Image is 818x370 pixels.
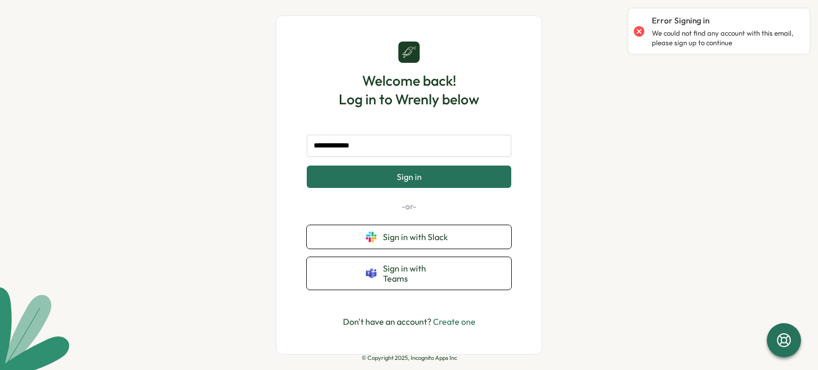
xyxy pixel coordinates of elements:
[307,166,511,188] button: Sign in
[383,264,452,283] span: Sign in with Teams
[343,315,476,328] p: Don't have an account?
[652,29,799,47] p: We could not find any account with this email, please sign up to continue
[307,201,511,212] p: -or-
[652,15,709,27] p: Error Signing in
[397,172,422,182] span: Sign in
[362,355,457,361] p: © Copyright 2025, Incognito Apps Inc
[307,257,511,290] button: Sign in with Teams
[339,71,479,109] h1: Welcome back! Log in to Wrenly below
[383,232,452,242] span: Sign in with Slack
[307,225,511,249] button: Sign in with Slack
[433,316,476,327] a: Create one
